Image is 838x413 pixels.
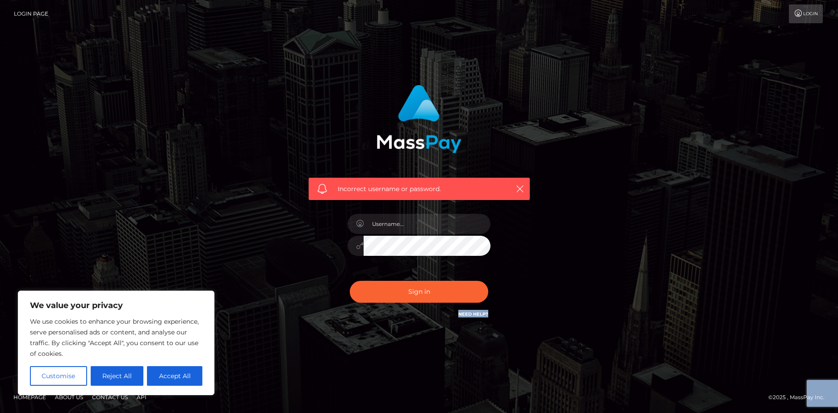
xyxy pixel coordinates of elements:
[364,214,490,234] input: Username...
[14,4,48,23] a: Login Page
[458,311,488,317] a: Need Help?
[51,390,87,404] a: About Us
[10,390,50,404] a: Homepage
[91,366,144,386] button: Reject All
[30,316,202,359] p: We use cookies to enhance your browsing experience, serve personalised ads or content, and analys...
[338,184,501,194] span: Incorrect username or password.
[30,366,87,386] button: Customise
[18,291,214,395] div: We value your privacy
[768,392,831,402] div: © 2025 , MassPay Inc.
[377,85,461,153] img: MassPay Login
[350,281,488,303] button: Sign in
[789,4,823,23] a: Login
[30,300,202,311] p: We value your privacy
[88,390,131,404] a: Contact Us
[133,390,150,404] a: API
[147,366,202,386] button: Accept All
